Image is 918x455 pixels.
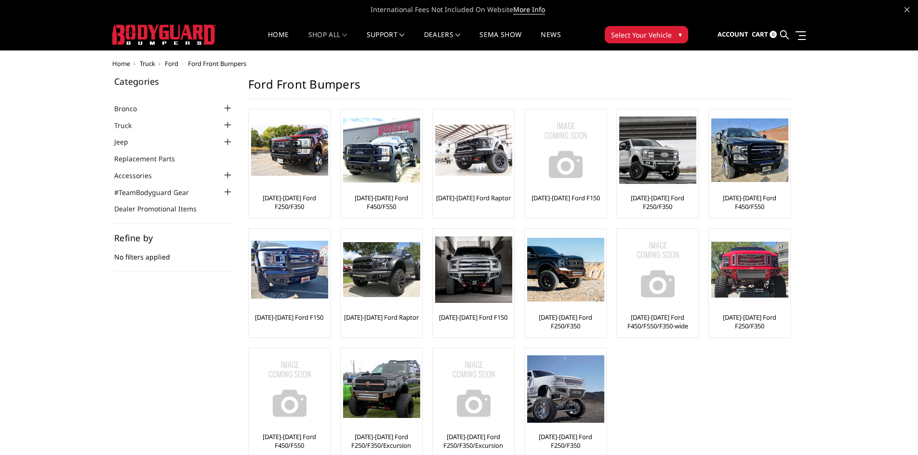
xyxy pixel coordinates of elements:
span: Select Your Vehicle [611,30,672,40]
span: ▾ [679,29,682,39]
img: BODYGUARD BUMPERS [112,25,216,45]
a: [DATE]-[DATE] Ford F450/F550 [343,194,420,211]
a: Truck [114,120,144,130]
a: [DATE]-[DATE] Ford F150 [255,313,323,322]
span: Cart [752,30,768,39]
a: Cart 0 [752,22,777,48]
a: Dealers [424,31,461,50]
a: [DATE]-[DATE] Ford F250/F350 [527,313,604,330]
a: No Image [527,112,604,189]
a: [DATE]-[DATE] Ford F250/F350/Excursion [343,432,420,450]
a: shop all [308,31,347,50]
a: [DATE]-[DATE] Ford F150 [532,194,600,202]
a: Replacement Parts [114,154,187,164]
a: [DATE]-[DATE] Ford F150 [439,313,507,322]
img: No Image [435,351,512,428]
a: [DATE]-[DATE] Ford F450/F550 [251,432,328,450]
a: SEMA Show [479,31,521,50]
span: 0 [770,31,777,38]
h1: Ford Front Bumpers [248,77,790,99]
a: Home [268,31,289,50]
a: Ford [165,59,178,68]
a: [DATE]-[DATE] Ford F250/F350 [251,194,328,211]
img: No Image [251,351,328,428]
a: [DATE]-[DATE] Ford Raptor [344,313,419,322]
img: No Image [619,231,696,308]
a: News [541,31,560,50]
a: Account [718,22,748,48]
a: [DATE]-[DATE] Ford F250/F350 [711,313,788,330]
a: Accessories [114,170,164,181]
a: [DATE]-[DATE] Ford Raptor [436,194,511,202]
a: Jeep [114,137,140,147]
h5: Categories [114,77,234,86]
div: No filters applied [114,234,234,272]
a: No Image [435,351,512,428]
a: Truck [140,59,155,68]
a: #TeamBodyguard Gear [114,187,201,197]
a: More Info [513,5,545,14]
a: Home [112,59,130,68]
span: Account [718,30,748,39]
a: Dealer Promotional Items [114,204,209,214]
a: [DATE]-[DATE] Ford F250/F350/Excursion [435,432,512,450]
button: Select Your Vehicle [605,26,688,43]
img: No Image [527,112,604,189]
a: Bronco [114,104,149,114]
h5: Refine by [114,234,234,242]
a: [DATE]-[DATE] Ford F250/F350 [619,194,696,211]
a: [DATE]-[DATE] Ford F450/F550 [711,194,788,211]
a: [DATE]-[DATE] Ford F450/F550/F350-wide [619,313,696,330]
a: No Image [619,231,696,308]
a: [DATE]-[DATE] Ford F250/F350 [527,432,604,450]
span: Ford Front Bumpers [188,59,246,68]
a: Support [367,31,405,50]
